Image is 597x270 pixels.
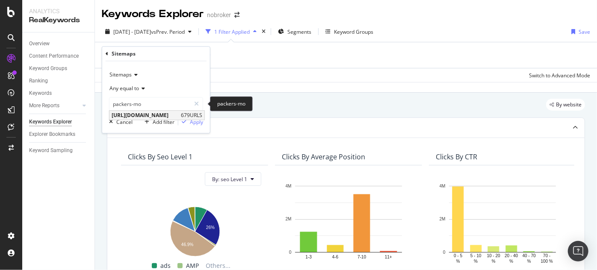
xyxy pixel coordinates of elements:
[487,254,501,258] text: 10 - 20
[29,39,89,48] a: Overview
[234,12,239,18] div: arrow-right-arrow-left
[286,217,292,222] text: 2M
[112,50,136,57] div: Sitemaps
[385,255,392,260] text: 11+
[29,89,52,98] div: Keywords
[29,146,73,155] div: Keyword Sampling
[436,182,569,265] svg: A chart.
[332,255,339,260] text: 4-6
[556,102,582,107] span: By website
[334,28,373,35] div: Keyword Groups
[546,99,585,111] div: legacy label
[443,250,446,255] text: 0
[29,101,59,110] div: More Reports
[212,176,247,183] span: By: seo Level 1
[509,259,513,264] text: %
[29,130,75,139] div: Explorer Bookmarks
[470,254,482,258] text: 5 - 10
[543,254,550,258] text: 70 -
[436,153,477,161] div: Clicks By CTR
[29,52,89,61] a: Content Performance
[275,25,315,38] button: Segments
[109,71,132,79] span: Sitemaps
[282,153,365,161] div: Clicks By Average Position
[29,130,89,139] a: Explorer Bookmarks
[29,7,88,15] div: Analytics
[116,118,133,126] div: Cancel
[29,117,72,126] div: Keywords Explorer
[206,226,215,230] text: 26%
[29,101,80,110] a: More Reports
[29,146,89,155] a: Keyword Sampling
[29,52,79,61] div: Content Performance
[527,259,531,264] text: %
[541,259,553,264] text: 100 %
[579,28,590,35] div: Save
[505,254,518,258] text: 20 - 40
[568,241,588,261] div: Open Intercom Messenger
[440,217,446,222] text: 2M
[29,39,50,48] div: Overview
[207,11,231,19] div: nobroker
[260,27,267,36] div: times
[568,25,590,38] button: Save
[181,112,202,119] span: 679 URLS
[214,28,250,35] div: 1 Filter Applied
[205,172,261,186] button: By: seo Level 1
[526,68,590,82] button: Switch to Advanced Mode
[112,112,179,119] span: [URL][DOMAIN_NAME]
[29,64,89,73] a: Keyword Groups
[29,64,67,73] div: Keyword Groups
[178,118,203,126] button: Apply
[29,15,88,25] div: RealKeywords
[29,89,89,98] a: Keywords
[456,259,460,264] text: %
[113,28,151,35] span: [DATE] - [DATE]
[286,184,292,188] text: 4M
[454,254,462,258] text: 0 - 5
[202,25,260,38] button: 1 Filter Applied
[282,182,415,265] svg: A chart.
[474,259,478,264] text: %
[529,72,590,79] div: Switch to Advanced Mode
[141,118,174,126] button: Add filter
[151,28,185,35] span: vs Prev. Period
[128,153,192,161] div: Clicks By seo Level 1
[190,118,203,126] div: Apply
[109,85,139,92] span: Any equal to
[289,250,292,255] text: 0
[29,76,89,85] a: Ranking
[492,259,496,264] text: %
[440,184,446,188] text: 4M
[287,28,311,35] span: Segments
[305,255,312,260] text: 1-3
[523,254,536,258] text: 40 - 70
[322,25,377,38] button: Keyword Groups
[153,118,174,126] div: Add filter
[106,118,133,126] button: Cancel
[29,76,48,85] div: Ranking
[181,243,193,247] text: 46.9%
[102,7,204,21] div: Keywords Explorer
[29,117,89,126] a: Keywords Explorer
[358,255,366,260] text: 7-10
[102,25,195,38] button: [DATE] - [DATE]vsPrev. Period
[210,96,253,111] div: packers-mo
[128,202,261,258] svg: A chart.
